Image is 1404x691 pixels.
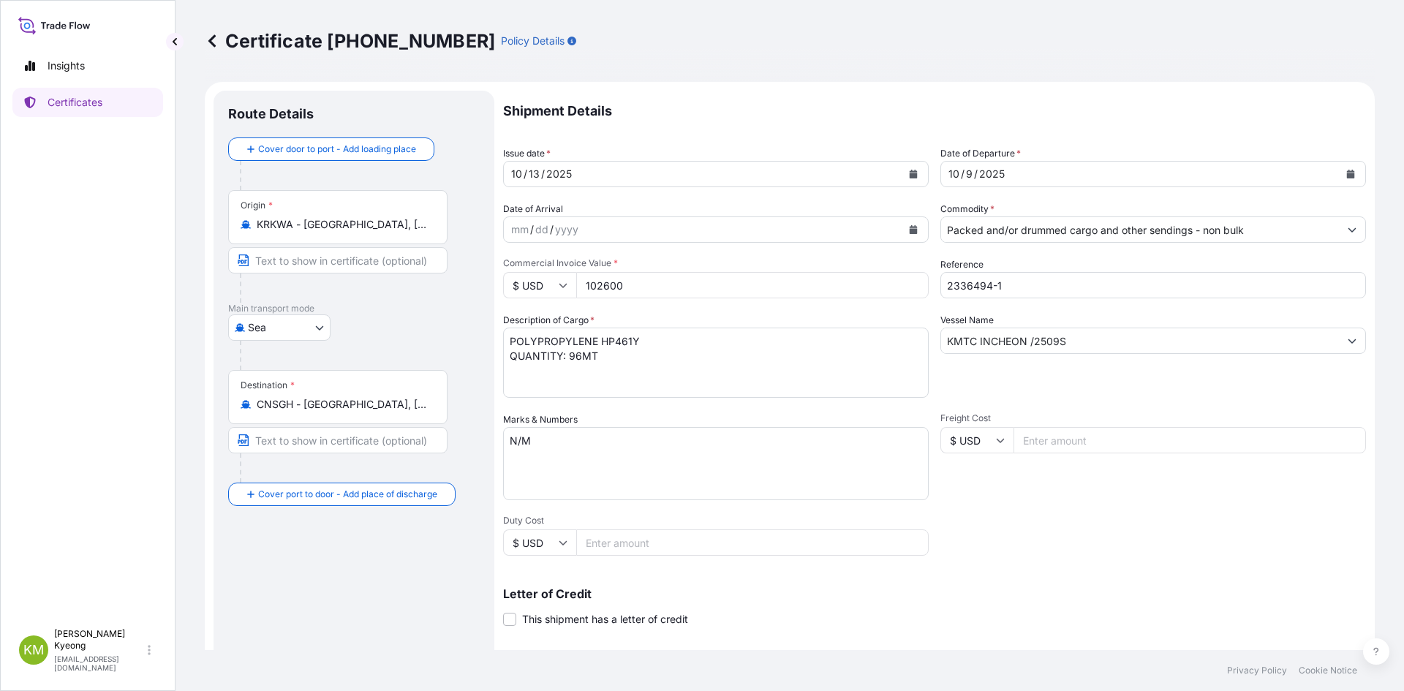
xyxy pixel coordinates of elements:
div: month, [510,165,524,183]
p: Shipment Details [503,91,1366,132]
div: / [530,221,534,238]
span: Date of Departure [940,146,1021,161]
button: Calendar [902,218,925,241]
label: Commodity [940,202,994,216]
div: day, [527,165,541,183]
div: / [550,221,554,238]
input: Enter amount [576,529,929,556]
p: Insights [48,58,85,73]
textarea: POLYPROPYLENE HP461Y QUANTITY: 96MT [503,328,929,398]
button: Select transport [228,314,331,341]
span: Commercial Invoice Value [503,257,929,269]
p: [EMAIL_ADDRESS][DOMAIN_NAME] [54,654,145,672]
div: year, [554,221,580,238]
textarea: N/M [503,427,929,500]
input: Enter amount [1014,427,1366,453]
span: Sea [248,320,266,335]
div: / [961,165,965,183]
div: month, [947,165,961,183]
label: Reference [940,257,984,272]
span: Cover port to door - Add place of discharge [258,487,437,502]
div: / [524,165,527,183]
p: Certificates [48,95,102,110]
p: Route Details [228,105,314,123]
button: Show suggestions [1339,216,1365,243]
input: Enter booking reference [940,272,1366,298]
input: Type to search commodity [941,216,1339,243]
p: Policy Details [501,34,565,48]
a: Cookie Notice [1299,665,1357,676]
div: / [541,165,545,183]
input: Text to appear on certificate [228,247,448,273]
p: Letter of Credit [503,588,1366,600]
span: This shipment has a letter of credit [522,612,688,627]
a: Insights [12,51,163,80]
p: Certificate [PHONE_NUMBER] [205,29,495,53]
div: Origin [241,200,273,211]
input: Origin [257,217,429,232]
label: Vessel Name [940,313,994,328]
label: Marks & Numbers [503,412,578,427]
a: Privacy Policy [1227,665,1287,676]
div: year, [978,165,1006,183]
span: Cover door to port - Add loading place [258,142,416,156]
div: day, [965,165,974,183]
button: Show suggestions [1339,328,1365,354]
span: Freight Cost [940,412,1366,424]
div: year, [545,165,573,183]
label: Description of Cargo [503,313,595,328]
span: Issue date [503,146,551,161]
button: Cover door to port - Add loading place [228,137,434,161]
p: [PERSON_NAME] Kyeong [54,628,145,652]
input: Destination [257,397,429,412]
div: month, [510,221,530,238]
span: Duty Cost [503,515,929,526]
button: Calendar [902,162,925,186]
div: day, [534,221,550,238]
input: Type to search vessel name or IMO [941,328,1339,354]
div: / [974,165,978,183]
span: Date of Arrival [503,202,563,216]
span: KM [23,643,44,657]
a: Certificates [12,88,163,117]
button: Calendar [1339,162,1362,186]
div: Destination [241,380,295,391]
input: Enter amount [576,272,929,298]
p: Main transport mode [228,303,480,314]
button: Cover port to door - Add place of discharge [228,483,456,506]
input: Text to appear on certificate [228,427,448,453]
